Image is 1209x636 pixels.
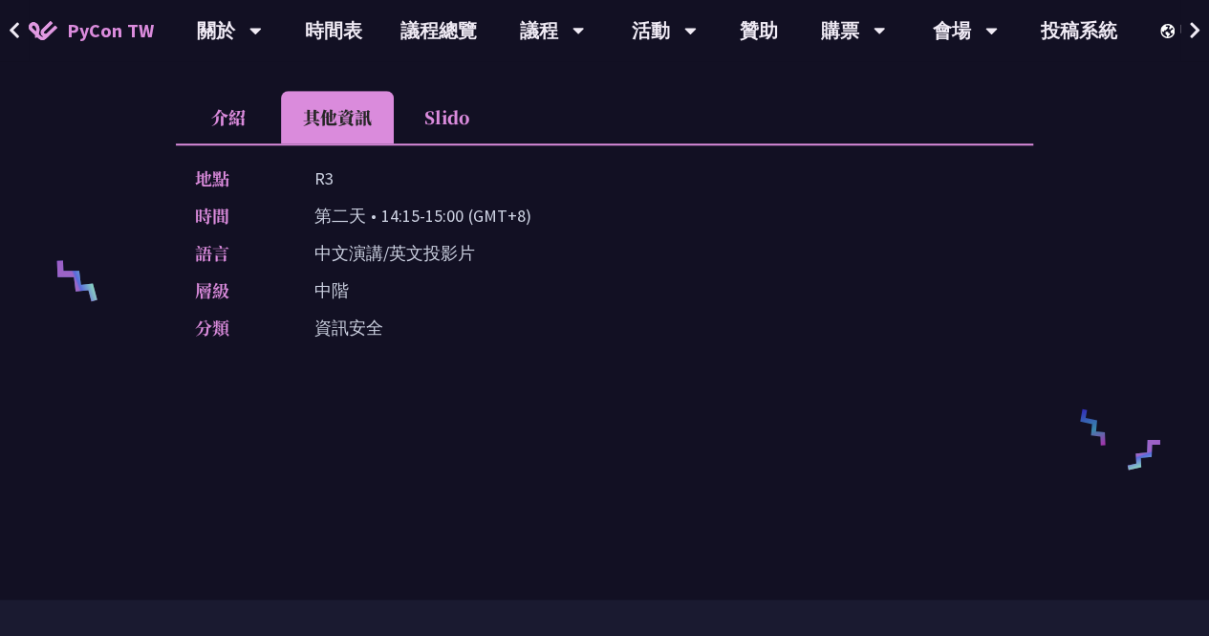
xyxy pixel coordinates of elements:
p: 中階 [314,276,349,304]
p: 地點 [195,164,276,192]
a: PyCon TW [10,7,173,55]
p: 第二天 • 14:15-15:00 (GMT+8) [314,202,531,230]
li: 其他資訊 [281,91,394,143]
img: Home icon of PyCon TW 2025 [29,21,57,40]
p: 時間 [195,202,276,230]
p: 層級 [195,276,276,304]
img: Locale Icon [1160,24,1179,38]
p: 中文演講/英文投影片 [314,239,475,267]
span: PyCon TW [67,16,154,45]
li: 介紹 [176,91,281,143]
li: Slido [394,91,499,143]
p: 分類 [195,314,276,341]
p: 資訊安全 [314,314,383,341]
p: R3 [314,164,334,192]
p: 語言 [195,239,276,267]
